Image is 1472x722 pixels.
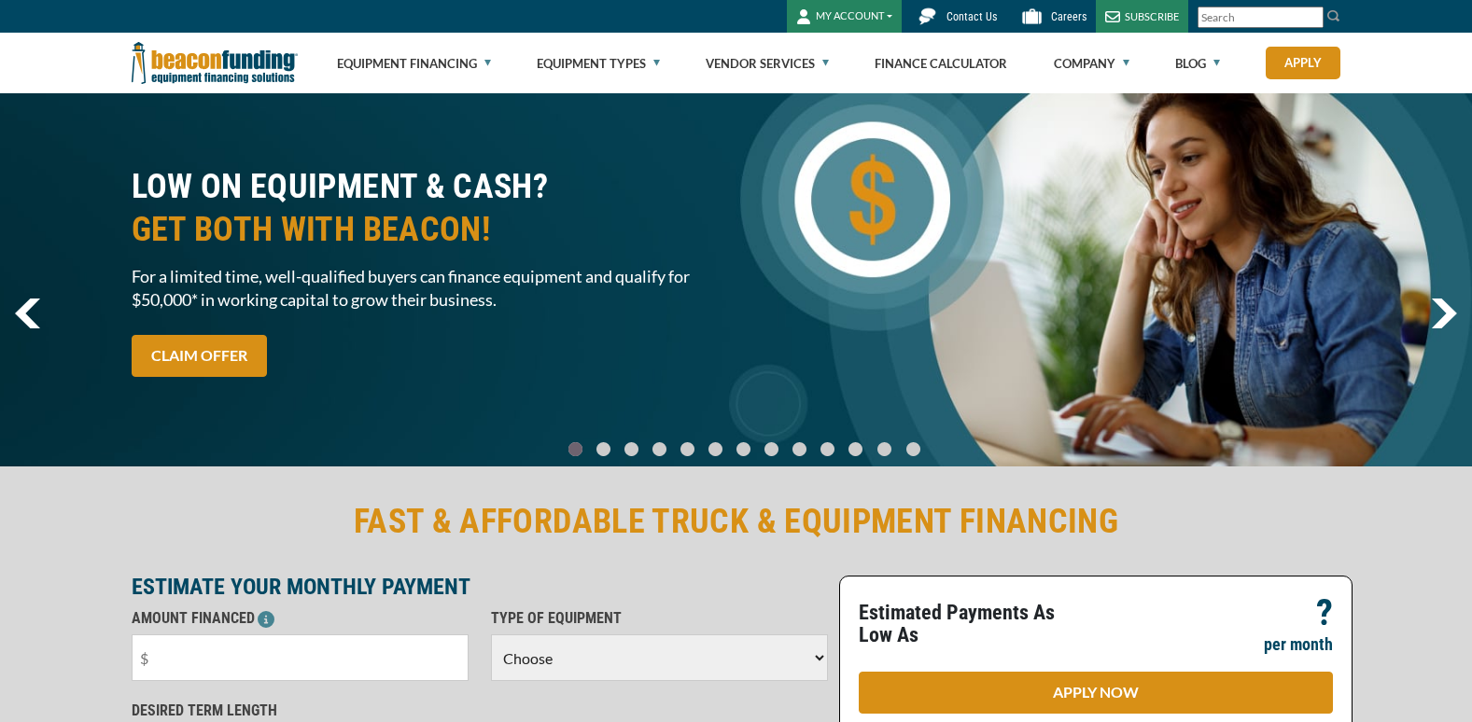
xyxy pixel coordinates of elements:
[1326,8,1341,23] img: Search
[132,607,469,630] p: AMOUNT FINANCED
[859,672,1333,714] a: APPLY NOW
[15,299,40,328] a: previous
[902,441,925,457] a: Go To Slide 12
[760,441,782,457] a: Go To Slide 7
[132,335,267,377] a: CLAIM OFFER
[132,165,725,251] h2: LOW ON EQUIPMENT & CASH?
[1304,10,1319,25] a: Clear search text
[706,34,829,93] a: Vendor Services
[1175,34,1220,93] a: Blog
[788,441,810,457] a: Go To Slide 8
[873,441,896,457] a: Go To Slide 11
[132,208,725,251] span: GET BOTH WITH BEACON!
[1198,7,1324,28] input: Search
[648,441,670,457] a: Go To Slide 3
[132,33,298,93] img: Beacon Funding Corporation logo
[132,576,828,598] p: ESTIMATE YOUR MONTHLY PAYMENT
[1264,633,1333,656] p: per month
[1316,602,1333,624] p: ?
[844,441,867,457] a: Go To Slide 10
[132,500,1341,543] h2: FAST & AFFORDABLE TRUCK & EQUIPMENT FINANCING
[704,441,726,457] a: Go To Slide 5
[816,441,838,457] a: Go To Slide 9
[1431,299,1457,328] a: next
[1051,10,1086,23] span: Careers
[15,299,40,328] img: Left Navigator
[537,34,660,93] a: Equipment Types
[337,34,491,93] a: Equipment Financing
[620,441,642,457] a: Go To Slide 2
[946,10,997,23] span: Contact Us
[132,265,725,312] span: For a limited time, well-qualified buyers can finance equipment and qualify for $50,000* in worki...
[676,441,698,457] a: Go To Slide 4
[132,700,469,722] p: DESIRED TERM LENGTH
[732,441,754,457] a: Go To Slide 6
[592,441,614,457] a: Go To Slide 1
[859,602,1085,646] p: Estimated Payments As Low As
[564,441,586,457] a: Go To Slide 0
[491,607,828,630] p: TYPE OF EQUIPMENT
[1431,299,1457,328] img: Right Navigator
[132,634,469,681] input: $
[1054,34,1129,93] a: Company
[1266,47,1340,79] a: Apply
[875,34,1007,93] a: Finance Calculator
